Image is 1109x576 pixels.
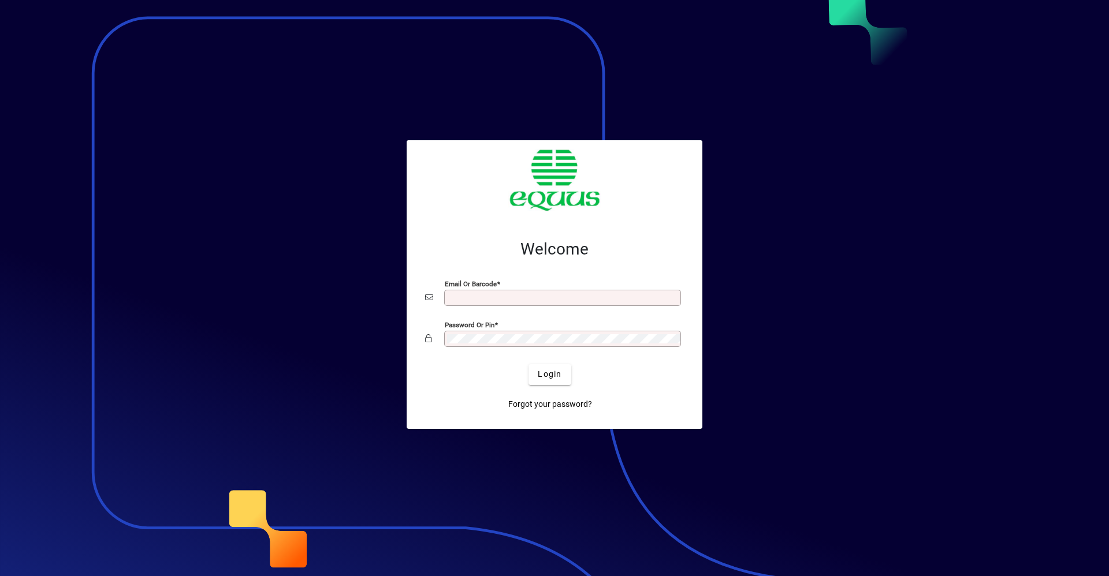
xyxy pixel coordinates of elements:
mat-label: Password or Pin [445,320,494,328]
h2: Welcome [425,240,684,259]
span: Forgot your password? [508,398,592,410]
a: Forgot your password? [504,394,597,415]
button: Login [529,364,571,385]
span: Login [538,368,561,380]
mat-label: Email or Barcode [445,279,497,287]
